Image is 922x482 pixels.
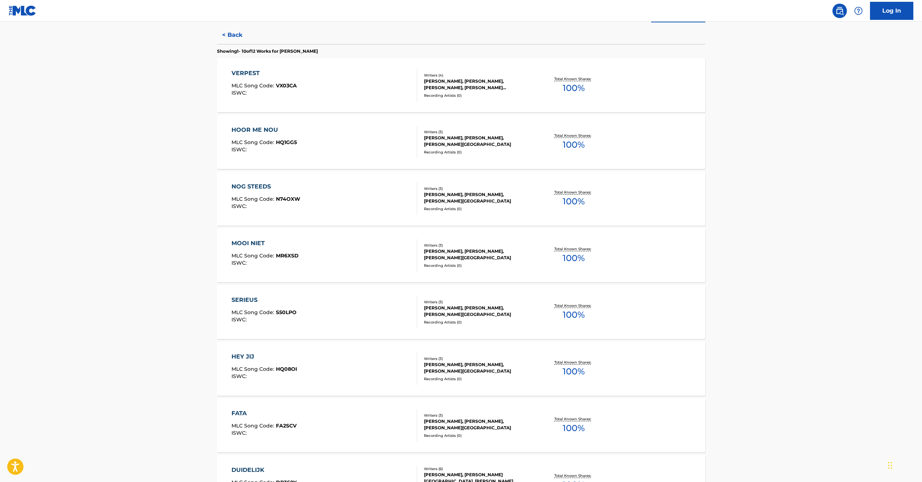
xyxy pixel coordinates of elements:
a: SERIEUSMLC Song Code:S50LPOISWC:Writers (3)[PERSON_NAME], [PERSON_NAME], [PERSON_NAME][GEOGRAPHIC... [217,285,705,339]
div: Writers ( 3 ) [424,299,533,305]
div: [PERSON_NAME], [PERSON_NAME], [PERSON_NAME], [PERSON_NAME][GEOGRAPHIC_DATA] [424,78,533,91]
span: MLC Song Code : [231,366,276,372]
span: S50LPO [276,309,296,316]
span: MR6XSD [276,252,299,259]
span: MLC Song Code : [231,82,276,89]
div: Writers ( 4 ) [424,73,533,78]
p: Total Known Shares: [554,76,593,82]
p: Showing 1 - 10 of 12 Works for [PERSON_NAME] [217,48,318,55]
div: HOOR ME NOU [231,126,297,134]
div: HEY JIJ [231,352,297,361]
div: [PERSON_NAME], [PERSON_NAME], [PERSON_NAME][GEOGRAPHIC_DATA] [424,418,533,431]
div: Recording Artists ( 0 ) [424,320,533,325]
span: ISWC : [231,260,248,266]
div: Drag [888,455,892,476]
div: Recording Artists ( 0 ) [424,206,533,212]
div: Writers ( 3 ) [424,186,533,191]
div: Writers ( 3 ) [424,129,533,135]
a: HOOR ME NOUMLC Song Code:HQ1GG5ISWC:Writers (3)[PERSON_NAME], [PERSON_NAME], [PERSON_NAME][GEOGRA... [217,115,705,169]
span: 100 % [563,138,585,151]
span: ISWC : [231,316,248,323]
a: NOG STEEDSMLC Song Code:N74OXWISWC:Writers (3)[PERSON_NAME], [PERSON_NAME], [PERSON_NAME][GEOGRAP... [217,171,705,226]
span: ISWC : [231,430,248,436]
div: Recording Artists ( 0 ) [424,376,533,382]
span: ISWC : [231,373,248,379]
p: Total Known Shares: [554,416,593,422]
div: Writers ( 6 ) [424,466,533,472]
span: FA2SCV [276,422,296,429]
span: MLC Song Code : [231,196,276,202]
p: Total Known Shares: [554,360,593,365]
div: [PERSON_NAME], [PERSON_NAME], [PERSON_NAME][GEOGRAPHIC_DATA] [424,248,533,261]
span: MLC Song Code : [231,139,276,146]
div: [PERSON_NAME], [PERSON_NAME], [PERSON_NAME][GEOGRAPHIC_DATA] [424,361,533,374]
button: < Back [217,26,260,44]
div: DUIDELIJK [231,466,296,474]
div: [PERSON_NAME], [PERSON_NAME], [PERSON_NAME][GEOGRAPHIC_DATA] [424,191,533,204]
span: N74OXW [276,196,300,202]
span: 100 % [563,82,585,95]
span: ISWC : [231,203,248,209]
div: MOOI NIET [231,239,299,248]
p: Total Known Shares: [554,190,593,195]
span: 100 % [563,252,585,265]
img: help [854,6,863,15]
span: MLC Song Code : [231,422,276,429]
span: VX03CA [276,82,297,89]
a: FATAMLC Song Code:FA2SCVISWC:Writers (3)[PERSON_NAME], [PERSON_NAME], [PERSON_NAME][GEOGRAPHIC_DA... [217,398,705,452]
div: Help [851,4,866,18]
span: 100 % [563,365,585,378]
span: HQ1GG5 [276,139,297,146]
img: search [835,6,844,15]
p: Total Known Shares: [554,473,593,478]
span: HQ08OI [276,366,297,372]
span: MLC Song Code : [231,309,276,316]
p: Total Known Shares: [554,303,593,308]
a: Log In [870,2,913,20]
div: Writers ( 3 ) [424,356,533,361]
img: MLC Logo [9,5,36,16]
span: 100 % [563,308,585,321]
div: [PERSON_NAME], [PERSON_NAME], [PERSON_NAME][GEOGRAPHIC_DATA] [424,135,533,148]
div: VERPEST [231,69,297,78]
a: VERPESTMLC Song Code:VX03CAISWC:Writers (4)[PERSON_NAME], [PERSON_NAME], [PERSON_NAME], [PERSON_N... [217,58,705,112]
span: ISWC : [231,146,248,153]
a: HEY JIJMLC Song Code:HQ08OIISWC:Writers (3)[PERSON_NAME], [PERSON_NAME], [PERSON_NAME][GEOGRAPHIC... [217,342,705,396]
div: SERIEUS [231,296,296,304]
div: [PERSON_NAME], [PERSON_NAME], [PERSON_NAME][GEOGRAPHIC_DATA] [424,305,533,318]
div: Recording Artists ( 0 ) [424,433,533,438]
div: Recording Artists ( 0 ) [424,149,533,155]
span: MLC Song Code : [231,252,276,259]
a: MOOI NIETMLC Song Code:MR6XSDISWC:Writers (3)[PERSON_NAME], [PERSON_NAME], [PERSON_NAME][GEOGRAPH... [217,228,705,282]
div: Writers ( 3 ) [424,413,533,418]
span: 100 % [563,195,585,208]
div: NOG STEEDS [231,182,300,191]
p: Total Known Shares: [554,246,593,252]
div: FATA [231,409,296,418]
iframe: Chat Widget [886,447,922,482]
div: Recording Artists ( 0 ) [424,93,533,98]
div: Writers ( 3 ) [424,243,533,248]
span: ISWC : [231,90,248,96]
span: 100 % [563,422,585,435]
div: Recording Artists ( 0 ) [424,263,533,268]
a: Public Search [832,4,847,18]
p: Total Known Shares: [554,133,593,138]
